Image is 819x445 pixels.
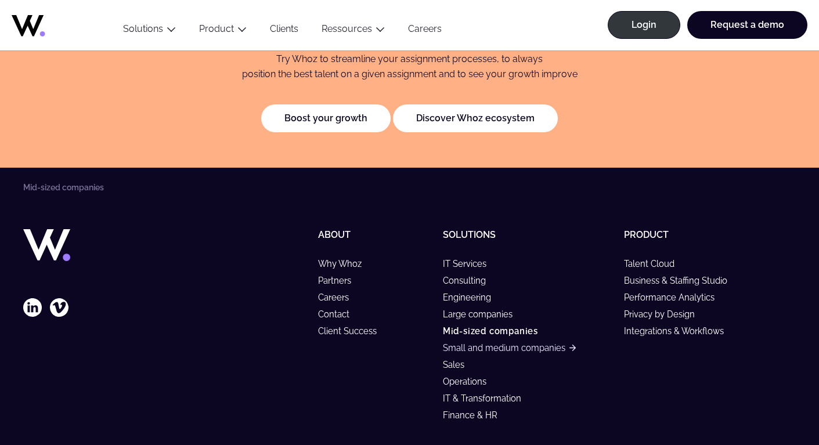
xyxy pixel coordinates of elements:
[624,259,685,269] a: Talent Cloud
[199,23,234,34] a: Product
[443,292,501,302] a: Engineering
[443,377,497,386] a: Operations
[396,23,453,39] a: Careers
[624,276,738,285] a: Business & Staffing Studio
[318,309,360,319] a: Contact
[624,309,705,319] a: Privacy by Design
[608,11,680,39] a: Login
[210,37,609,81] p: Make your success more likely and sustainable. Try Whoz to streamline your assignment processes, ...
[443,343,576,353] a: Small and medium companies
[443,393,532,403] a: IT & Transformation
[624,292,725,302] a: Performance Analytics
[624,326,734,336] a: Integrations & Workflows
[624,229,669,240] a: Product
[443,259,497,269] a: IT Services
[393,104,558,132] a: Discover Whoz ecosystem
[318,259,372,269] a: Why Whoz
[687,11,807,39] a: Request a demo
[443,276,496,285] a: Consulting
[261,104,391,132] a: Boost your growth
[23,183,796,192] nav: Breadcrumbs
[443,326,549,336] a: Mid-sized companies
[187,23,258,39] button: Product
[322,23,372,34] a: Ressources
[443,229,615,240] h5: Solutions
[318,326,387,336] a: Client Success
[111,23,187,39] button: Solutions
[742,368,803,429] iframe: Chatbot
[318,276,362,285] a: Partners
[443,309,523,319] a: Large companies
[258,23,310,39] a: Clients
[318,292,359,302] a: Careers
[318,229,433,240] h5: About
[443,410,508,420] a: Finance & HR
[23,183,104,192] li: Mid-sized companies
[443,360,475,370] a: Sales
[310,23,396,39] button: Ressources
